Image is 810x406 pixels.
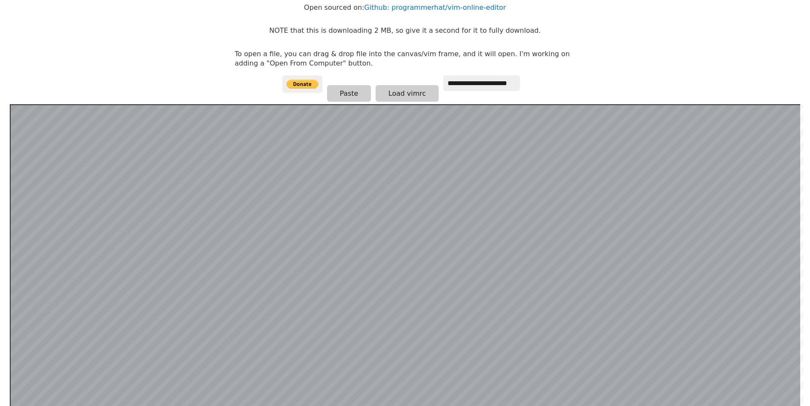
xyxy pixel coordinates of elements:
p: Open sourced on: [304,3,506,12]
button: Load vimrc [376,85,439,102]
p: To open a file, you can drag & drop file into the canvas/vim frame, and it will open. I'm working... [235,49,575,69]
button: Paste [327,85,371,102]
a: Github: programmerhat/vim-online-editor [364,3,506,11]
p: NOTE that this is downloading 2 MB, so give it a second for it to fully download. [269,26,540,35]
